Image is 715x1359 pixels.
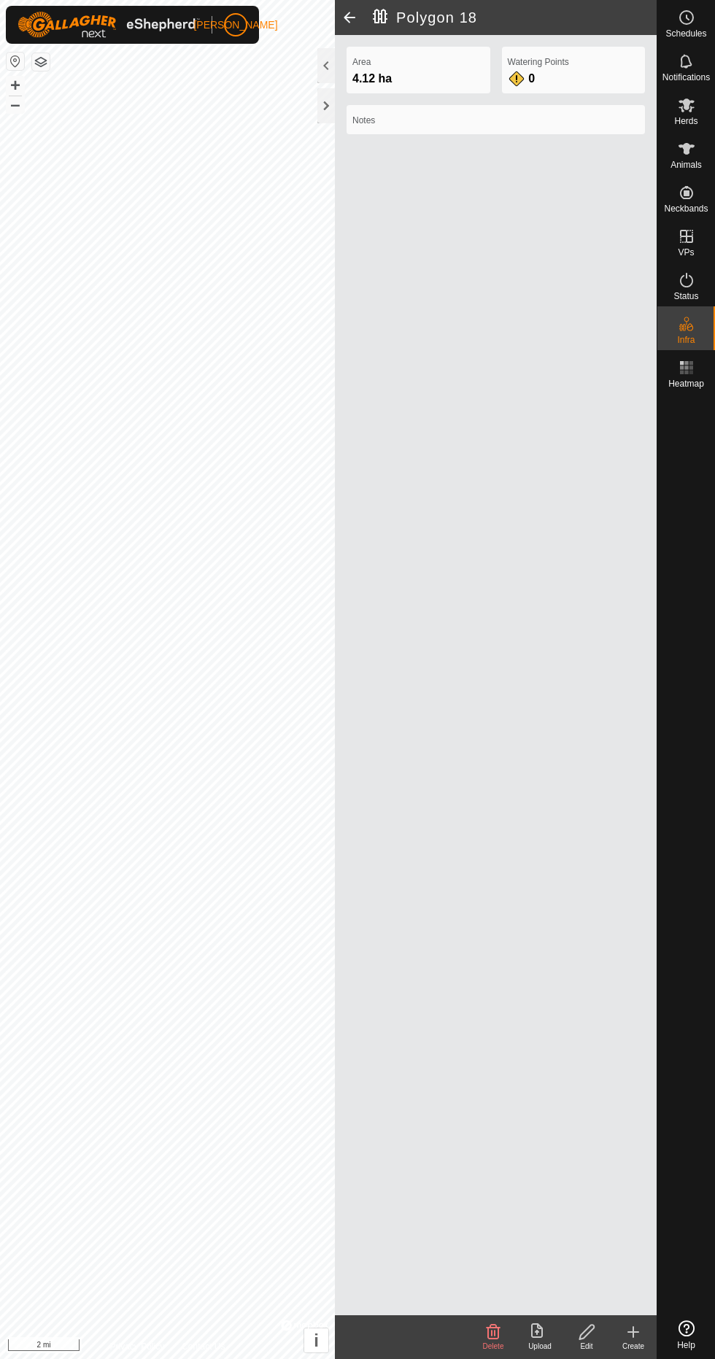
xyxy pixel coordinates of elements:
div: Upload [517,1341,563,1352]
span: Schedules [665,29,706,38]
button: i [304,1328,328,1352]
span: [PERSON_NAME] [193,18,277,33]
span: Status [673,292,698,301]
span: Help [677,1341,695,1350]
button: – [7,96,24,113]
button: Reset Map [7,53,24,70]
div: Edit [563,1341,610,1352]
img: Gallagher Logo [18,12,200,38]
button: + [7,77,24,94]
span: i [314,1331,319,1350]
span: Animals [670,160,702,169]
label: Notes [352,114,639,127]
span: VPs [678,248,694,257]
span: 0 [528,72,535,85]
div: Create [610,1341,657,1352]
button: Map Layers [32,53,50,71]
span: Heatmap [668,379,704,388]
h2: Polygon 18 [373,9,657,26]
label: Watering Points [508,55,640,69]
span: Neckbands [664,204,708,213]
span: Notifications [662,73,710,82]
span: Delete [483,1342,504,1350]
span: 4.12 ha [352,72,392,85]
label: Area [352,55,484,69]
a: Help [657,1315,715,1355]
span: Herds [674,117,697,125]
span: Infra [677,336,695,344]
a: Privacy Policy [109,1340,164,1353]
a: Contact Us [182,1340,225,1353]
